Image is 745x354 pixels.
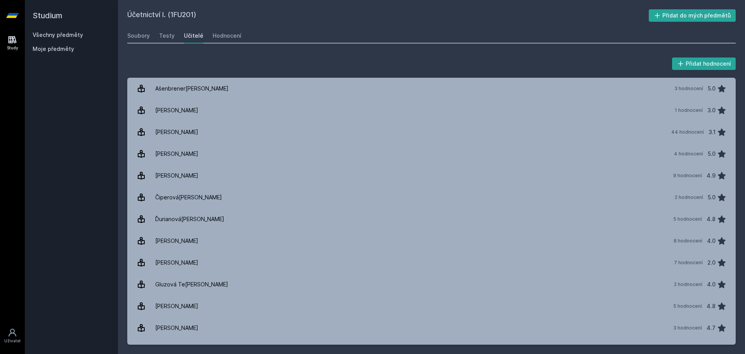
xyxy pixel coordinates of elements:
[127,121,736,143] a: [PERSON_NAME] 44 hodnocení 3.1
[707,103,716,118] div: 3.0
[672,58,736,70] button: Přidat hodnocení
[127,252,736,274] a: [PERSON_NAME] 7 hodnocení 2.0
[155,146,198,162] div: [PERSON_NAME]
[673,325,702,331] div: 3 hodnocení
[2,31,23,55] a: Study
[159,32,175,40] div: Testy
[127,274,736,295] a: Gluzová Te[PERSON_NAME] 2 hodnocení 4.0
[127,230,736,252] a: [PERSON_NAME] 8 hodnocení 4.0
[155,168,198,183] div: [PERSON_NAME]
[671,129,704,135] div: 44 hodnocení
[707,168,716,183] div: 4.9
[127,187,736,208] a: Čiperová[PERSON_NAME] 2 hodnocení 5.0
[155,103,198,118] div: [PERSON_NAME]
[127,317,736,339] a: [PERSON_NAME] 3 hodnocení 4.7
[649,9,736,22] button: Přidat do mých předmětů
[708,81,716,96] div: 5.0
[155,320,198,336] div: [PERSON_NAME]
[674,260,703,266] div: 7 hodnocení
[184,32,203,40] div: Učitelé
[127,208,736,230] a: Ďurianová[PERSON_NAME] 5 hodnocení 4.8
[4,338,21,344] div: Uživatel
[707,277,716,292] div: 4.0
[127,165,736,187] a: [PERSON_NAME] 9 hodnocení 4.9
[155,211,224,227] div: Ďurianová[PERSON_NAME]
[33,31,83,38] a: Všechny předměty
[2,324,23,348] a: Uživatel
[127,32,150,40] div: Soubory
[707,211,716,227] div: 4.8
[707,233,716,249] div: 4.0
[127,143,736,165] a: [PERSON_NAME] 4 hodnocení 5.0
[127,78,736,99] a: Ašenbrener[PERSON_NAME] 3 hodnocení 5.0
[155,124,198,140] div: [PERSON_NAME]
[155,298,198,314] div: [PERSON_NAME]
[7,45,18,51] div: Study
[674,238,702,244] div: 8 hodnocení
[155,255,198,270] div: [PERSON_NAME]
[674,151,703,157] div: 4 hodnocení
[707,298,716,314] div: 4.8
[127,28,150,44] a: Soubory
[155,190,222,205] div: Čiperová[PERSON_NAME]
[707,255,716,270] div: 2.0
[674,281,702,288] div: 2 hodnocení
[213,32,241,40] div: Hodnocení
[155,233,198,249] div: [PERSON_NAME]
[127,295,736,317] a: [PERSON_NAME] 5 hodnocení 4.8
[673,216,702,222] div: 5 hodnocení
[33,45,74,53] span: Moje předměty
[673,173,702,179] div: 9 hodnocení
[155,81,229,96] div: Ašenbrener[PERSON_NAME]
[708,190,716,205] div: 5.0
[127,99,736,121] a: [PERSON_NAME] 1 hodnocení 3.0
[213,28,241,44] a: Hodnocení
[184,28,203,44] a: Učitelé
[674,85,703,92] div: 3 hodnocení
[675,194,703,201] div: 2 hodnocení
[159,28,175,44] a: Testy
[709,124,716,140] div: 3.1
[675,107,703,113] div: 1 hodnocení
[127,9,649,22] h2: Účetnictví I. (1FU201)
[155,277,228,292] div: Gluzová Te[PERSON_NAME]
[707,320,716,336] div: 4.7
[673,303,702,309] div: 5 hodnocení
[708,146,716,162] div: 5.0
